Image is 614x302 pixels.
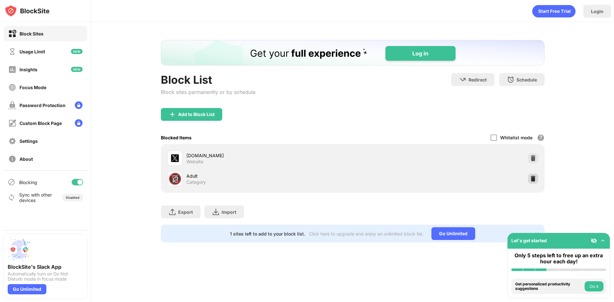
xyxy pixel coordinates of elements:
div: Click here to upgrade and enjoy an unlimited block list. [309,231,424,236]
div: Import [222,209,236,215]
img: customize-block-page-off.svg [8,119,16,127]
iframe: Banner [161,40,545,66]
img: password-protection-off.svg [8,101,16,109]
div: Settings [20,138,38,144]
div: animation [532,5,576,18]
div: [DOMAIN_NAME] [186,152,353,159]
div: Website [186,159,203,165]
div: Block Sites [20,31,43,36]
div: 🔞 [168,172,182,185]
img: x-button.svg [534,231,539,236]
div: Disabled [66,196,79,199]
img: sync-icon.svg [8,194,15,201]
div: Redirect [468,77,487,82]
img: time-usage-off.svg [8,48,16,56]
div: Usage Limit [20,49,45,54]
img: lock-menu.svg [75,101,83,109]
div: Category [186,179,206,185]
div: Adult [186,173,353,179]
div: Add to Block List [178,112,215,117]
div: Focus Mode [20,85,46,90]
div: Only 5 steps left to free up an extra hour each day! [511,252,606,265]
img: insights-off.svg [8,66,16,74]
div: Blocking [19,180,37,185]
div: Whitelist mode [500,135,532,140]
div: Let's get started [511,238,547,243]
img: block-on.svg [8,30,16,38]
img: settings-off.svg [8,137,16,145]
div: Custom Block Page [20,120,62,126]
div: Get personalized productivity suggestions [515,282,583,291]
div: Insights [20,67,37,72]
img: focus-off.svg [8,83,16,91]
div: Automatically turn on Do Not Disturb mode in focus mode [8,271,83,282]
img: logo-blocksite.svg [4,4,50,17]
img: new-icon.svg [71,49,83,54]
div: Export [178,209,193,215]
div: Schedule [516,77,537,82]
img: blocking-icon.svg [8,178,15,186]
div: Go Unlimited [8,284,46,294]
div: Go Unlimited [431,227,475,240]
div: Block List [161,73,256,86]
img: push-slack.svg [8,238,31,261]
div: Blocked Items [161,135,192,140]
img: eye-not-visible.svg [591,237,597,244]
div: Login [591,9,603,14]
button: Do it [585,281,603,291]
div: 1 sites left to add to your block list. [230,231,305,236]
div: About [20,156,33,162]
img: favicons [171,154,179,162]
img: lock-menu.svg [75,119,83,127]
img: new-icon.svg [71,67,83,72]
img: about-off.svg [8,155,16,163]
div: Sync with other devices [19,192,52,203]
img: omni-setup-toggle.svg [600,237,606,244]
div: Block sites permanently or by schedule [161,89,256,95]
div: BlockSite's Slack App [8,264,83,270]
div: Password Protection [20,103,66,108]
